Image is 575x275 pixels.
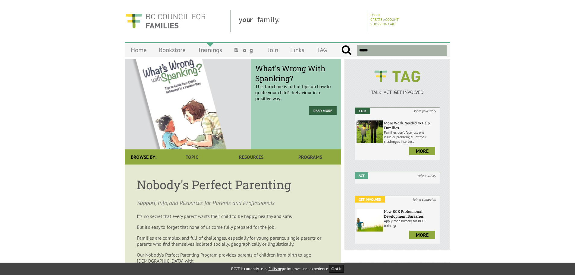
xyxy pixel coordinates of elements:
i: join a campaign [409,196,440,203]
a: Read More [309,106,337,115]
p: Apply for a bursary for BCCF trainings [384,219,438,228]
div: y family. [234,10,367,32]
a: Home [125,43,153,57]
input: Submit [341,45,352,56]
a: Links [284,43,310,57]
i: share your story [410,108,440,114]
h6: More Work Needed to Help Families [384,120,438,130]
span: What's Wrong With Spanking? [255,63,337,83]
a: Resources [222,149,281,165]
a: Programs [281,149,340,165]
button: Got it [329,265,344,273]
p: TALK ACT GET INVOLVED [355,89,440,95]
a: Topic [162,149,222,165]
p: But it’s easy to forget that none of us come fully prepared for the job. [137,224,329,230]
a: Create Account [370,17,399,22]
a: Login [370,13,380,17]
em: Act [355,172,368,179]
a: Bookstore [153,43,192,57]
i: take a survey [414,172,440,179]
div: Browse By: [125,149,162,165]
em: Talk [355,108,370,114]
img: BC Council for FAMILIES [125,10,206,32]
a: Trainings [192,43,228,57]
em: Get Involved [355,196,385,203]
p: This brochure is full of tips on how to guide your child’s behaviour in a positive way. [255,68,337,101]
img: BCCF's TAG Logo [370,65,424,88]
p: Support, Info, and Resources for Parents and Professionals [137,199,329,207]
p: Our Nobody’s Perfect Parenting Program provides parents of children from birth to age [DEMOGRAPHI... [137,252,329,264]
h6: New ECE Professional Development Bursaries [384,209,438,219]
p: It’s no secret that every parent wants their child to be happy, healthy and safe. [137,213,329,219]
a: more [409,147,435,155]
a: Fullstory [269,266,283,271]
a: Shopping Cart [370,22,396,26]
a: Join [262,43,284,57]
p: Families don’t face just one issue or problem; all of their challenges intersect. [384,130,438,144]
a: TALK ACT GET INVOLVED [355,83,440,95]
p: Families are complex and full of challenges, especially for young parents, single parents or pare... [137,235,329,247]
a: TAG [310,43,333,57]
a: Blog [228,43,262,57]
a: more [409,231,435,239]
strong: our [242,14,257,24]
h1: Nobody's Perfect Parenting [137,177,329,193]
